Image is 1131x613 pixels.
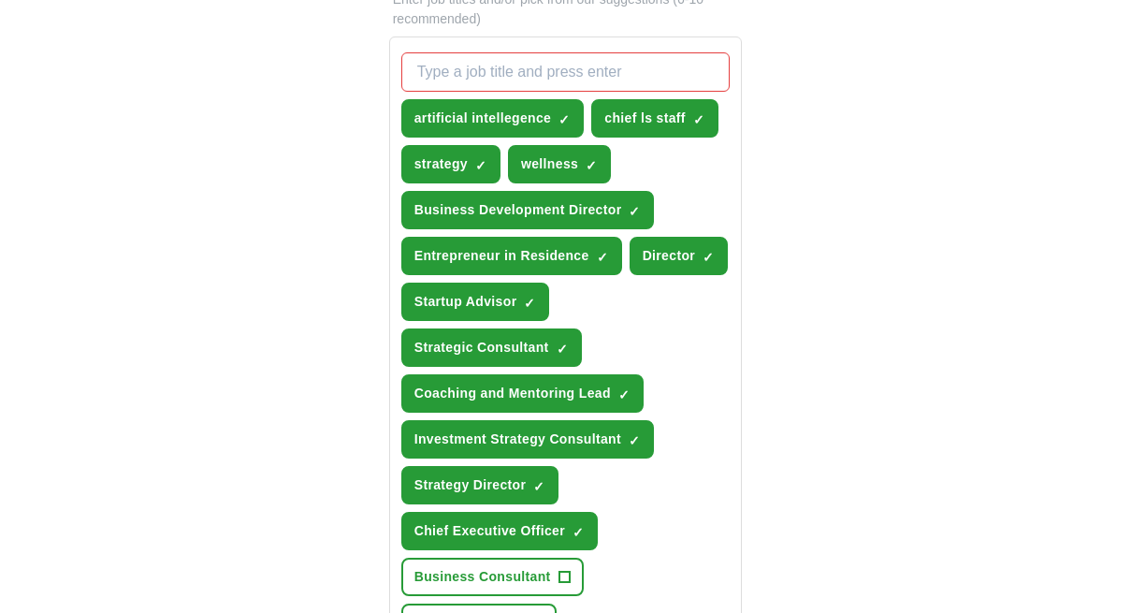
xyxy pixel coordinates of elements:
span: ✓ [597,250,608,265]
span: Director [643,246,695,266]
span: ✓ [475,158,486,173]
span: strategy [414,154,468,174]
span: Coaching and Mentoring Lead [414,384,611,403]
span: Strategic Consultant [414,338,549,358]
span: ✓ [533,479,544,494]
button: Chief Executive Officer✓ [401,512,598,550]
span: chief ls staff [604,109,686,128]
span: artificial intellegence [414,109,552,128]
button: chief ls staff✓ [591,99,718,138]
span: ✓ [557,342,568,357]
button: Strategic Consultant✓ [401,328,582,367]
span: Entrepreneur in Residence [414,246,589,266]
span: wellness [521,154,578,174]
input: Type a job title and press enter [401,52,731,92]
button: Business Development Director✓ [401,191,655,229]
button: artificial intellegence✓ [401,99,585,138]
button: strategy✓ [401,145,500,183]
span: ✓ [703,250,714,265]
span: ✓ [618,387,630,402]
span: ✓ [586,158,597,173]
span: Investment Strategy Consultant [414,430,621,449]
span: ✓ [629,204,640,219]
span: ✓ [693,112,704,127]
button: Investment Strategy Consultant✓ [401,420,654,459]
span: ✓ [558,112,570,127]
span: ✓ [573,525,584,540]
span: Business Development Director [414,200,622,220]
span: Strategy Director [414,475,527,495]
button: Coaching and Mentoring Lead✓ [401,374,644,413]
span: Startup Advisor [414,292,517,312]
button: Entrepreneur in Residence✓ [401,237,622,275]
span: ✓ [629,433,640,448]
span: Business Consultant [414,567,551,587]
span: Chief Executive Officer [414,521,565,541]
button: Director✓ [630,237,728,275]
button: Business Consultant [401,558,584,596]
button: wellness✓ [508,145,611,183]
button: Strategy Director✓ [401,466,559,504]
span: ✓ [524,296,535,311]
button: Startup Advisor✓ [401,283,550,321]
